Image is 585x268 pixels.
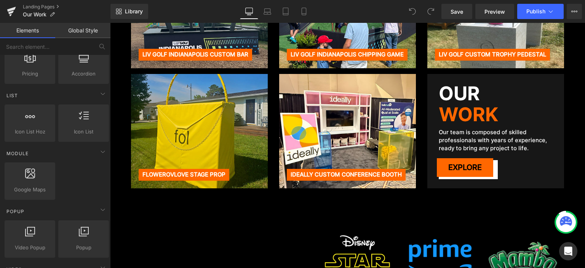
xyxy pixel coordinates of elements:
[329,106,443,130] p: Our team is composed of skilled professionals with years of experience, ready to bring any projec...
[559,242,577,260] div: Open Intercom Messenger
[169,105,306,111] a: IDEALLY CUSTOM CONFERENCE BOOTH
[125,8,143,15] span: Library
[240,4,258,19] a: Desktop
[329,60,443,102] h3: Our
[526,8,545,14] span: Publish
[329,28,436,36] p: LIV GOLF CUSTOM TROPHY PEDESTAL
[405,4,420,19] button: Undo
[6,208,25,215] span: Popup
[423,4,438,19] button: Redo
[327,135,383,154] a: Explore
[377,209,448,262] img: Alt Text
[294,209,366,262] img: Alt Text
[567,4,582,19] button: More
[23,11,46,18] span: Our Work
[23,4,110,10] a: Landing Pages
[212,209,283,262] img: Alt Text
[21,51,158,165] img: Alt Text
[32,28,138,36] p: LIV GOLF INDIANAPOLIS CUSTOM BAR
[475,4,514,19] a: Preview
[7,70,53,78] span: Pricing
[7,244,53,252] span: Video Popup
[61,128,107,136] span: Icon List
[295,4,313,19] a: Mobile
[7,128,53,136] span: Icon List Hoz
[517,4,564,19] button: Publish
[61,244,107,252] span: Popup
[110,4,148,19] a: New Library
[451,8,463,16] span: Save
[484,8,505,16] span: Preview
[6,92,19,99] span: List
[277,4,295,19] a: Tablet
[181,28,294,36] p: LIV GOLF INDIANAPOLIS CHIPPING GAME
[329,80,388,103] span: Work
[6,150,29,157] span: Module
[21,105,158,111] a: Flowerovlove Stage Prop
[55,23,110,38] a: Global Style
[7,186,53,194] span: Google Maps
[169,51,306,165] img: Alt Text
[61,70,107,78] span: Accordion
[32,148,115,156] p: Flowerovlove Stage Prop
[181,148,292,156] p: IDEALLY CUSTOM CONFERENCE BOOTH
[258,4,277,19] a: Laptop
